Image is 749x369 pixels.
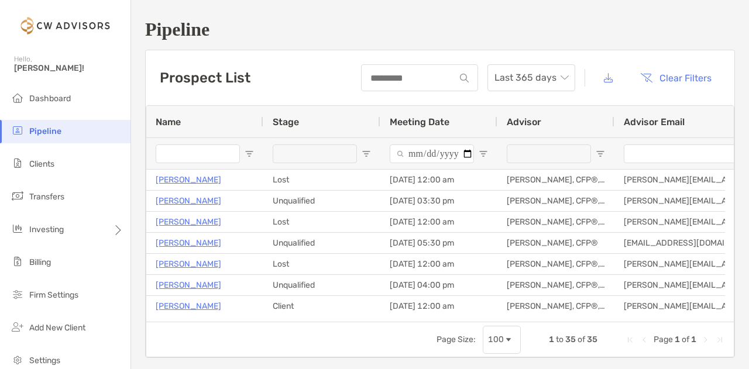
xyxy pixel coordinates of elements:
div: [DATE] 12:00 am [380,170,497,190]
div: [PERSON_NAME], CFP®, CIMA®, ChFC® [497,191,614,211]
div: Next Page [701,335,710,344]
button: Open Filter Menu [362,149,371,158]
input: Name Filter Input [156,144,240,163]
div: [PERSON_NAME], CFP®, CIMA®, ChFC® [497,212,614,232]
img: transfers icon [11,189,25,203]
span: Settings [29,356,60,365]
button: Open Filter Menu [596,149,605,158]
div: Lost [263,170,380,190]
img: Zoe Logo [14,5,116,47]
span: Stage [273,116,299,127]
div: [PERSON_NAME], CFP®, CIMA®, ChFC® [497,170,614,190]
span: 35 [587,334,597,344]
span: 1 [675,334,680,344]
div: [PERSON_NAME], CFP®, CIMA®, ChFC® [497,275,614,295]
span: Last 365 days [494,65,568,91]
span: [PERSON_NAME]! [14,63,123,73]
div: Lost [263,254,380,274]
img: investing icon [11,222,25,236]
span: Page [654,334,673,344]
span: of [682,334,689,344]
span: Transfers [29,192,64,202]
div: [PERSON_NAME], CFP®, CIMA®, ChFC® [497,254,614,274]
img: settings icon [11,353,25,367]
span: Add New Client [29,323,85,333]
span: 1 [549,334,554,344]
button: Clear Filters [631,65,720,91]
div: [DATE] 12:00 am [380,212,497,232]
a: [PERSON_NAME] [156,215,221,229]
span: Advisor Email [624,116,685,127]
div: Page Size: [437,334,476,344]
div: Unqualified [263,275,380,295]
div: Page Size [483,326,521,354]
span: Billing [29,257,51,267]
img: input icon [460,74,469,82]
a: [PERSON_NAME] [156,173,221,187]
div: [PERSON_NAME], CFP®, CIMA®, ChFC® [497,296,614,316]
div: Previous Page [640,335,649,344]
img: pipeline icon [11,123,25,137]
div: [DATE] 12:00 am [380,296,497,316]
h1: Pipeline [145,19,735,40]
img: dashboard icon [11,91,25,105]
img: clients icon [11,156,25,170]
div: 100 [488,334,504,344]
div: [DATE] 03:30 pm [380,191,497,211]
a: [PERSON_NAME] [156,257,221,271]
a: [PERSON_NAME] [156,278,221,292]
span: Meeting Date [390,116,449,127]
a: [PERSON_NAME] [156,236,221,250]
span: 1 [691,334,696,344]
a: [PERSON_NAME] [156,194,221,208]
span: Name [156,116,181,127]
span: Advisor [507,116,541,127]
span: 35 [565,334,576,344]
h3: Prospect List [160,70,250,86]
span: of [578,334,585,344]
span: Investing [29,225,64,234]
div: [DATE] 12:00 am [380,254,497,274]
span: Pipeline [29,126,61,136]
img: billing icon [11,254,25,268]
a: [PERSON_NAME] [156,299,221,313]
div: [DATE] 04:00 pm [380,275,497,295]
button: Open Filter Menu [245,149,254,158]
div: [DATE] 05:30 pm [380,233,497,253]
div: First Page [626,335,635,344]
span: Firm Settings [29,290,78,300]
div: Lost [263,212,380,232]
div: Last Page [715,335,724,344]
span: Clients [29,159,54,169]
span: Dashboard [29,94,71,104]
div: [PERSON_NAME], CFP® [497,233,614,253]
div: Client [263,296,380,316]
div: Unqualified [263,191,380,211]
img: add_new_client icon [11,320,25,334]
div: Unqualified [263,233,380,253]
button: Open Filter Menu [479,149,488,158]
input: Meeting Date Filter Input [390,144,474,163]
span: to [556,334,564,344]
img: firm-settings icon [11,287,25,301]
